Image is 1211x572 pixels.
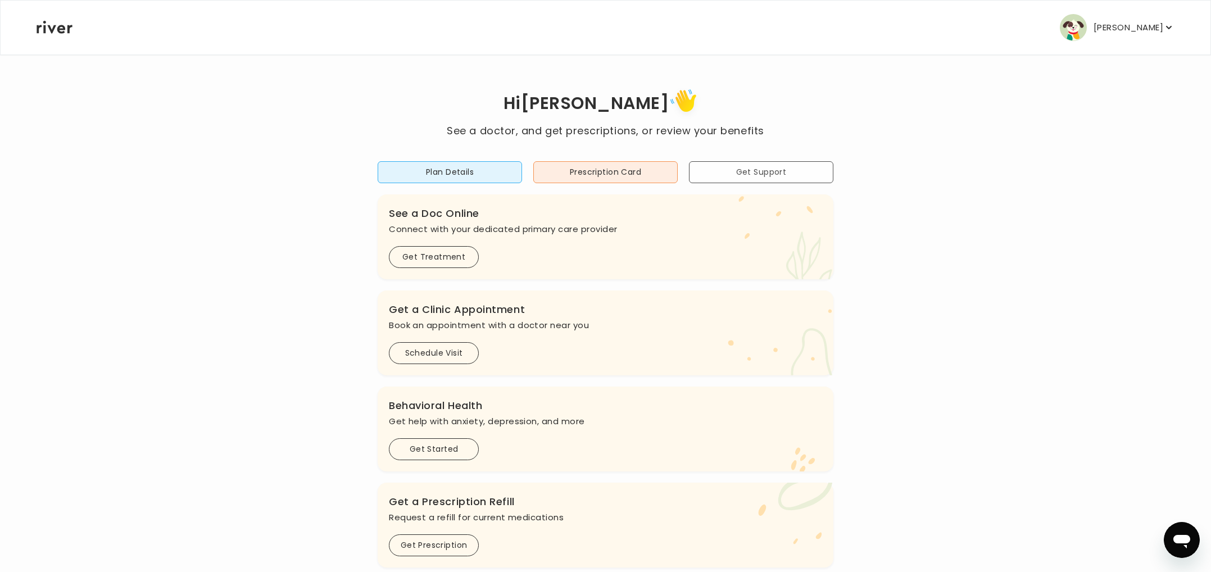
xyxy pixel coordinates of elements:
[389,438,479,460] button: Get Started
[389,246,479,268] button: Get Treatment
[1094,20,1163,35] p: [PERSON_NAME]
[1060,14,1087,41] img: user avatar
[689,161,833,183] button: Get Support
[389,510,822,525] p: Request a refill for current medications
[1060,14,1174,41] button: user avatar[PERSON_NAME]
[389,494,822,510] h3: Get a Prescription Refill
[378,161,522,183] button: Plan Details
[447,85,764,123] h1: Hi [PERSON_NAME]
[533,161,678,183] button: Prescription Card
[389,206,822,221] h3: See a Doc Online
[389,342,479,364] button: Schedule Visit
[447,123,764,139] p: See a doctor, and get prescriptions, or review your benefits
[389,221,822,237] p: Connect with your dedicated primary care provider
[389,398,822,414] h3: Behavioral Health
[1164,522,1200,558] iframe: Button to launch messaging window
[389,414,822,429] p: Get help with anxiety, depression, and more
[389,534,479,556] button: Get Prescription
[389,302,822,317] h3: Get a Clinic Appointment
[389,317,822,333] p: Book an appointment with a doctor near you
